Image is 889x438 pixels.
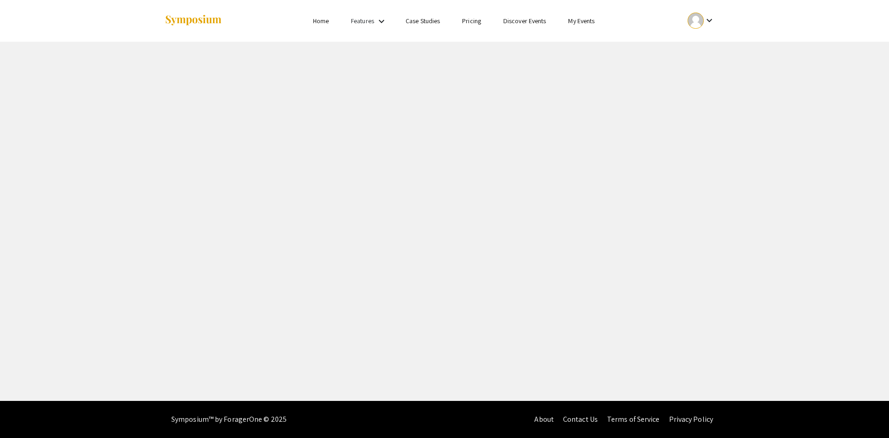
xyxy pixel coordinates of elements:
a: Features [351,17,374,25]
a: Home [313,17,329,25]
mat-icon: Expand Features list [376,16,387,27]
a: Discover Events [503,17,546,25]
img: Symposium by ForagerOne [164,14,222,27]
a: Privacy Policy [669,414,713,424]
mat-icon: Expand account dropdown [704,15,715,26]
button: Expand account dropdown [678,10,725,31]
div: Symposium™ by ForagerOne © 2025 [171,401,287,438]
a: Contact Us [563,414,598,424]
a: About [534,414,554,424]
a: Case Studies [406,17,440,25]
a: My Events [568,17,595,25]
a: Terms of Service [607,414,660,424]
a: Pricing [462,17,481,25]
